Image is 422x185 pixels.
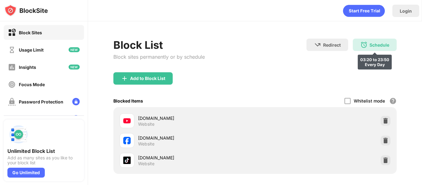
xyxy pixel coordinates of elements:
[400,8,412,14] div: Login
[69,47,80,52] img: new-icon.svg
[369,42,389,48] div: Schedule
[113,39,205,51] div: Block List
[138,141,154,147] div: Website
[360,62,389,67] div: Every Day
[8,81,16,88] img: focus-off.svg
[4,4,48,17] img: logo-blocksite.svg
[360,57,389,62] div: 03:20 to 23:50
[7,123,30,145] img: push-block-list.svg
[123,117,131,124] img: favicons
[19,30,42,35] div: Block Sites
[8,115,16,123] img: customize-block-page-off.svg
[8,46,16,54] img: time-usage-off.svg
[113,54,205,60] div: Block sites permanently or by schedule
[354,98,385,103] div: Whitelist mode
[138,121,154,127] div: Website
[8,29,16,36] img: block-on.svg
[123,137,131,144] img: favicons
[8,98,16,106] img: password-protection-off.svg
[19,47,44,53] div: Usage Limit
[343,5,385,17] div: animation
[8,63,16,71] img: insights-off.svg
[138,161,154,166] div: Website
[19,65,36,70] div: Insights
[113,98,143,103] div: Blocked Items
[323,42,341,48] div: Redirect
[7,155,80,165] div: Add as many sites as you like to your block list
[138,154,255,161] div: [DOMAIN_NAME]
[7,148,80,154] div: Unlimited Block List
[72,115,80,123] img: lock-menu.svg
[19,82,45,87] div: Focus Mode
[69,65,80,69] img: new-icon.svg
[130,76,165,81] div: Add to Block List
[138,115,255,121] div: [DOMAIN_NAME]
[7,168,45,178] div: Go Unlimited
[123,157,131,164] img: favicons
[72,98,80,105] img: lock-menu.svg
[138,135,255,141] div: [DOMAIN_NAME]
[19,99,63,104] div: Password Protection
